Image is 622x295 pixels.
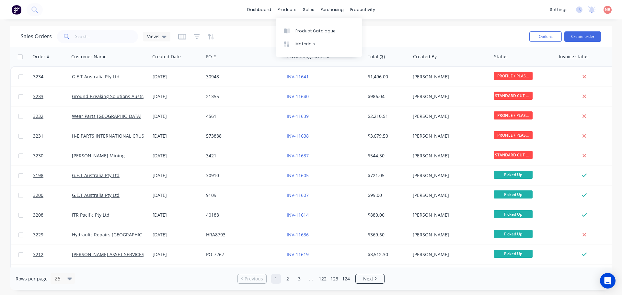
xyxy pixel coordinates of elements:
[153,251,201,258] div: [DATE]
[600,273,616,289] div: Open Intercom Messenger
[287,232,309,238] a: INV-11636
[206,172,278,179] div: 30910
[368,251,406,258] div: $3,512.30
[368,192,406,199] div: $99.00
[244,5,274,15] a: dashboard
[413,212,485,218] div: [PERSON_NAME]
[16,276,48,282] span: Rows per page
[287,212,309,218] a: INV-11614
[235,274,387,284] ul: Pagination
[238,276,266,282] a: Previous page
[72,133,201,139] a: H-E PARTS INTERNATIONAL CRUSHING SOLUTIONS PTY LTD
[152,53,181,60] div: Created Date
[33,74,43,80] span: 3234
[363,276,373,282] span: Next
[72,232,156,238] a: Hydraulic Repairs [GEOGRAPHIC_DATA]
[33,205,72,225] a: 3208
[559,53,589,60] div: Invoice status
[245,276,263,282] span: Previous
[356,276,384,282] a: Next page
[341,274,351,284] a: Page 124
[75,30,138,43] input: Search...
[32,53,50,60] div: Order #
[283,274,293,284] a: Page 2
[72,93,167,99] a: Ground Breaking Solutions Australia Pty Ltd
[494,210,533,218] span: Picked Up
[71,53,107,60] div: Customer Name
[368,53,385,60] div: Total ($)
[413,53,437,60] div: Created By
[33,265,72,284] a: 3228
[547,5,571,15] div: settings
[33,93,43,100] span: 3233
[72,192,120,198] a: G.E.T Australia Pty Ltd
[494,230,533,238] span: Picked Up
[271,274,281,284] a: Page 1 is your current page
[12,5,21,15] img: Factory
[33,166,72,185] a: 3198
[318,274,328,284] a: Page 122
[153,172,201,179] div: [DATE]
[413,113,485,119] div: [PERSON_NAME]
[72,212,109,218] a: ITR Pacific Pty Ltd
[153,153,201,159] div: [DATE]
[276,38,362,51] a: Materials
[274,5,300,15] div: products
[33,212,43,218] span: 3208
[494,53,508,60] div: Status
[206,133,278,139] div: 573888
[72,153,125,159] a: [PERSON_NAME] Mining
[206,251,278,258] div: PO-7267
[33,153,43,159] span: 3230
[33,245,72,264] a: 3212
[72,251,144,257] a: [PERSON_NAME] ASSET SERVICES
[33,186,72,205] a: 3200
[347,5,378,15] div: productivity
[295,28,336,34] div: Product Catalogue
[413,251,485,258] div: [PERSON_NAME]
[494,250,533,258] span: Picked Up
[206,74,278,80] div: 30948
[494,92,533,100] span: STANDARD CUT BE...
[206,93,278,100] div: 21355
[413,172,485,179] div: [PERSON_NAME]
[72,113,142,119] a: Wear Parts [GEOGRAPHIC_DATA]
[276,24,362,37] a: Product Catalogue
[33,126,72,146] a: 3231
[147,33,159,40] span: Views
[153,232,201,238] div: [DATE]
[153,93,201,100] div: [DATE]
[413,93,485,100] div: [PERSON_NAME]
[368,212,406,218] div: $880.00
[287,153,309,159] a: INV-11637
[494,190,533,199] span: Picked Up
[206,212,278,218] div: 40188
[368,74,406,80] div: $1,496.00
[368,172,406,179] div: $721.05
[33,113,43,119] span: 3232
[33,232,43,238] span: 3229
[413,232,485,238] div: [PERSON_NAME]
[287,192,309,198] a: INV-11607
[413,192,485,199] div: [PERSON_NAME]
[153,212,201,218] div: [DATE]
[72,74,120,80] a: G.E.T Australia Pty Ltd
[33,172,43,179] span: 3198
[494,171,533,179] span: Picked Up
[300,5,317,15] div: sales
[494,151,533,159] span: STANDARD CUT BE...
[317,5,347,15] div: purchasing
[295,41,315,47] div: Materials
[33,133,43,139] span: 3231
[413,133,485,139] div: [PERSON_NAME]
[368,133,406,139] div: $3,679.50
[33,107,72,126] a: 3232
[153,113,201,119] div: [DATE]
[33,146,72,165] a: 3230
[494,72,533,80] span: PROFILE / PLAS...
[206,232,278,238] div: HRA8793
[287,133,309,139] a: INV-11638
[287,172,309,178] a: INV-11605
[306,274,316,284] a: Jump forward
[33,225,72,244] a: 3229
